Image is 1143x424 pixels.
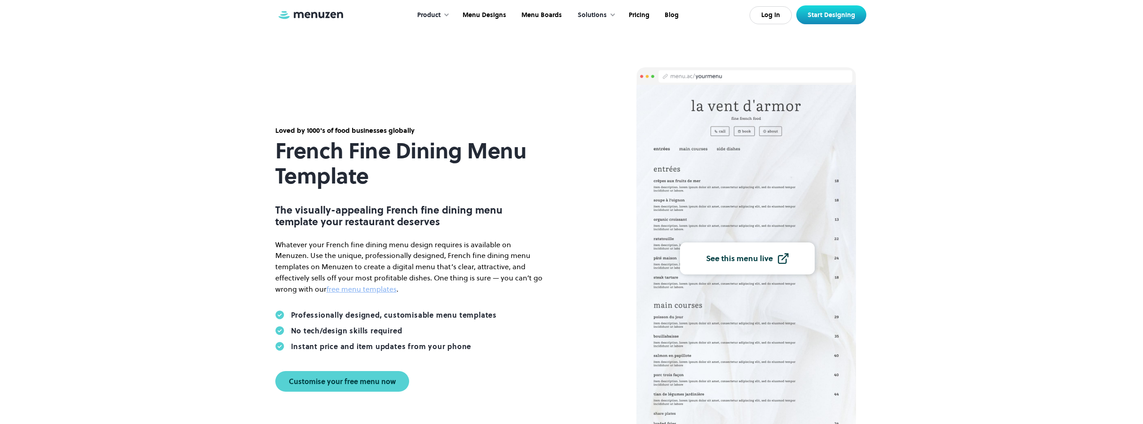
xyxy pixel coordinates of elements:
a: Blog [656,1,685,29]
div: No tech/design skills required [291,326,402,335]
a: Menu Boards [513,1,569,29]
div: Customise your free menu now [289,378,396,385]
div: Professionally designed, customisable menu templates [291,310,497,319]
div: Product [408,1,454,29]
h1: French Fine Dining Menu Template [275,139,545,188]
a: Menu Designs [454,1,513,29]
a: Pricing [620,1,656,29]
div: Product [417,10,441,20]
div: Solutions [569,1,620,29]
div: Loved by 1000's of food businesses globally [275,126,545,136]
a: Customise your free menu now [275,371,409,392]
a: See this menu live [680,243,815,275]
a: Log In [750,6,792,24]
p: The visually-appealing French fine dining menu template your restaurant deserves [275,204,545,228]
div: See this menu live [706,254,773,262]
p: Whatever your French fine dining menu design requires is available on Menuzen. Use the unique, pr... [275,239,545,295]
a: free menu templates [327,284,397,294]
a: Start Designing [796,5,866,24]
div: Solutions [578,10,607,20]
div: Instant price and item updates from your phone [291,342,472,351]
